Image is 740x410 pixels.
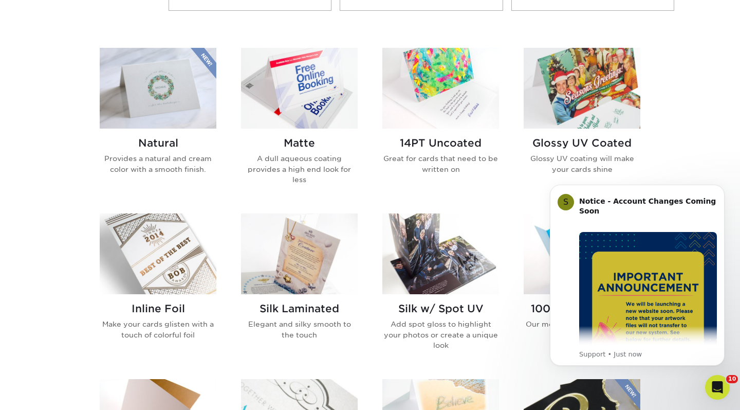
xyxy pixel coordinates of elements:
h2: Silk w/ Spot UV [382,302,499,315]
img: Silk Laminated Greeting Cards [241,213,358,294]
img: 14PT Uncoated Greeting Cards [382,48,499,129]
h2: Glossy UV Coated [524,137,640,149]
p: Our most economical greeting cards [524,319,640,340]
h2: Natural [100,137,216,149]
h2: 14PT Uncoated [382,137,499,149]
p: Glossy UV coating will make your cards shine [524,153,640,174]
p: Great for cards that need to be written on [382,153,499,174]
a: Silk Laminated Greeting Cards Silk Laminated Elegant and silky smooth to the touch [241,213,358,367]
img: New Product [615,379,640,410]
p: Make your cards glisten with a touch of colorful foil [100,319,216,340]
iframe: Intercom notifications message [534,169,740,382]
h2: 100LB Gloss Cover [524,302,640,315]
img: New Product [191,48,216,79]
a: 100LB Gloss Cover Greeting Cards 100LB Gloss Cover Our most economical greeting cards [524,213,640,367]
span: 10 [726,375,738,383]
p: Elegant and silky smooth to the touch [241,319,358,340]
h2: Silk Laminated [241,302,358,315]
img: 100LB Gloss Cover Greeting Cards [524,213,640,294]
img: Silk w/ Spot UV Greeting Cards [382,213,499,294]
a: Silk w/ Spot UV Greeting Cards Silk w/ Spot UV Add spot gloss to highlight your photos or create ... [382,213,499,367]
img: Glossy UV Coated Greeting Cards [524,48,640,129]
a: Matte Greeting Cards Matte A dull aqueous coating provides a high end look for less [241,48,358,201]
p: Provides a natural and cream color with a smooth finish. [100,153,216,174]
h2: Matte [241,137,358,149]
img: Inline Foil Greeting Cards [100,213,216,294]
p: Add spot gloss to highlight your photos or create a unique look [382,319,499,350]
img: Natural Greeting Cards [100,48,216,129]
img: Matte Greeting Cards [241,48,358,129]
h2: Inline Foil [100,302,216,315]
a: 14PT Uncoated Greeting Cards 14PT Uncoated Great for cards that need to be written on [382,48,499,201]
p: A dull aqueous coating provides a high end look for less [241,153,358,185]
iframe: Intercom live chat [705,375,730,400]
a: Inline Foil Greeting Cards Inline Foil Make your cards glisten with a touch of colorful foil [100,213,216,367]
a: Glossy UV Coated Greeting Cards Glossy UV Coated Glossy UV coating will make your cards shine [524,48,640,201]
a: Natural Greeting Cards Natural Provides a natural and cream color with a smooth finish. [100,48,216,201]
